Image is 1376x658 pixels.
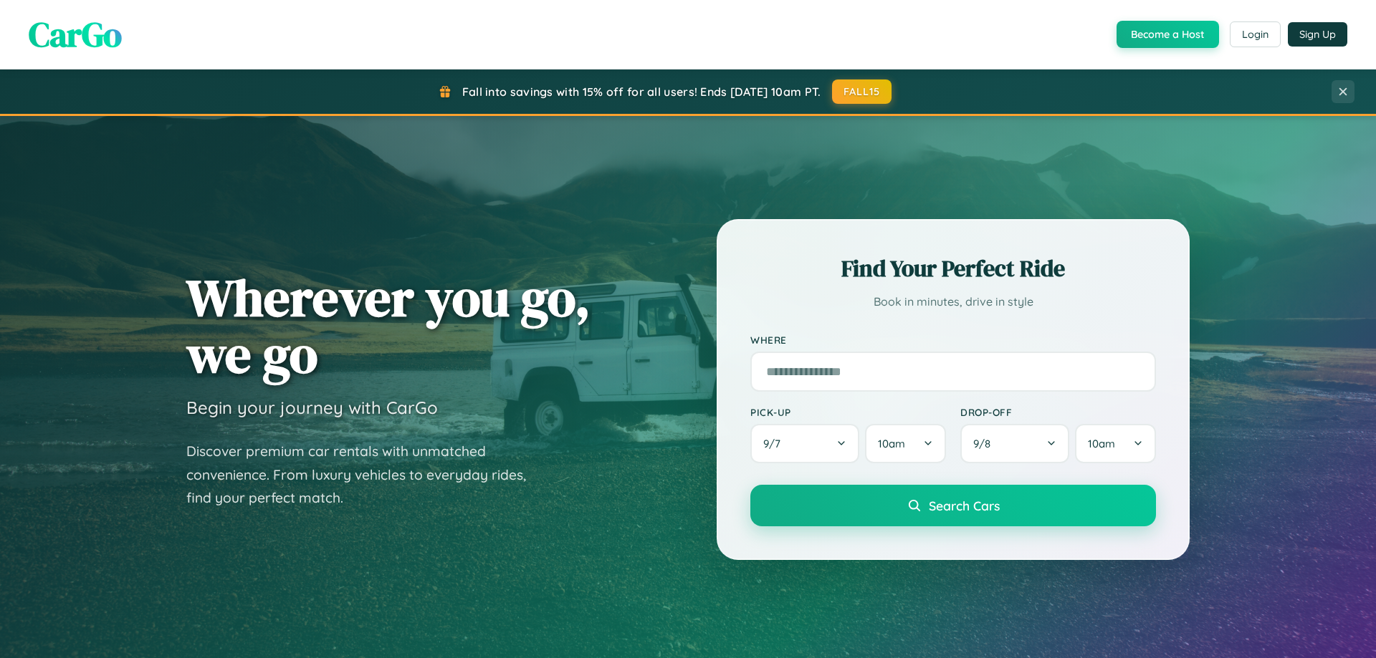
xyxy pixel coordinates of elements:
[750,406,946,418] label: Pick-up
[750,334,1156,346] label: Where
[750,485,1156,526] button: Search Cars
[865,424,946,463] button: 10am
[763,437,788,450] span: 9 / 7
[960,424,1069,463] button: 9/8
[186,269,591,382] h1: Wherever you go, we go
[750,424,859,463] button: 9/7
[960,406,1156,418] label: Drop-off
[186,397,438,418] h3: Begin your journey with CarGo
[1230,21,1281,47] button: Login
[750,291,1156,312] p: Book in minutes, drive in style
[462,84,821,99] span: Fall into savings with 15% off for all users! Ends [DATE] 10am PT.
[1075,424,1156,463] button: 10am
[929,498,1000,513] span: Search Cars
[832,79,892,104] button: FALL15
[1088,437,1115,450] span: 10am
[878,437,905,450] span: 10am
[750,253,1156,284] h2: Find Your Perfect Ride
[186,440,545,510] p: Discover premium car rentals with unmatched convenience. From luxury vehicles to everyday rides, ...
[1288,22,1347,47] button: Sign Up
[1117,21,1219,48] button: Become a Host
[973,437,998,450] span: 9 / 8
[29,11,122,58] span: CarGo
